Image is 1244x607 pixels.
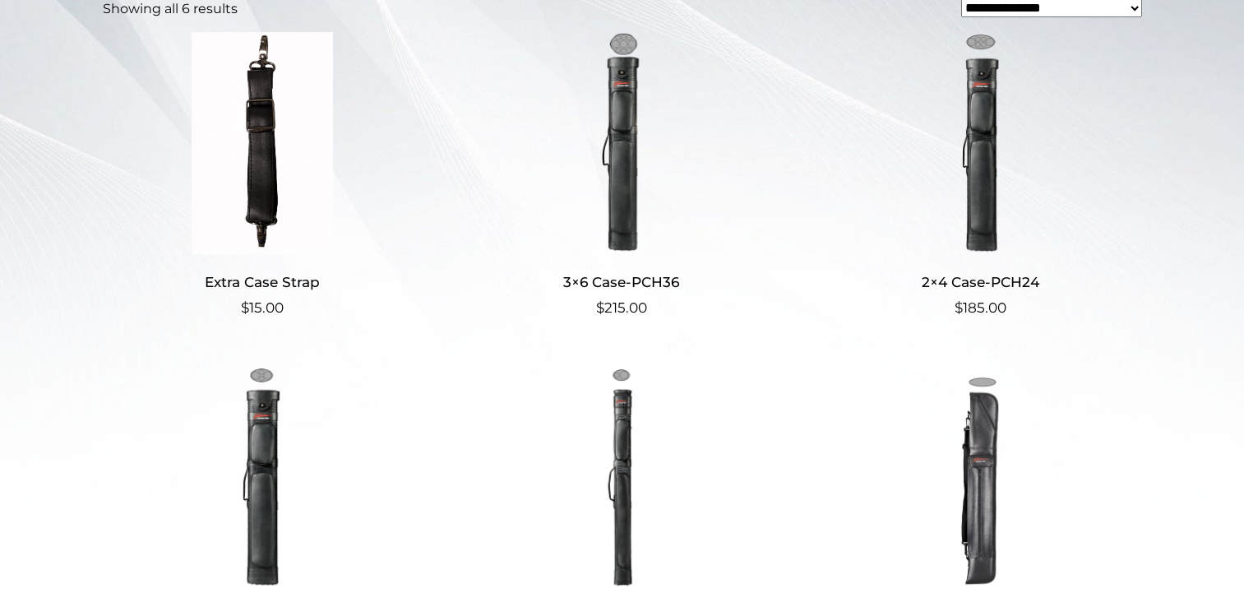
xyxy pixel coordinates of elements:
[596,299,647,316] bdi: 215.00
[955,299,1006,316] bdi: 185.00
[461,365,781,587] img: 1x1 Case-PCH11
[103,267,423,298] h2: Extra Case Strap
[461,267,781,298] h2: 3×6 Case-PCH36
[821,32,1140,254] img: 2x4 Case-PCH24
[103,365,423,587] img: 2x2 Case-PCH22
[103,32,423,254] img: Extra Case Strap
[596,299,604,316] span: $
[461,32,781,319] a: 3×6 Case-PCH36 $215.00
[821,32,1140,319] a: 2×4 Case-PCH24 $185.00
[241,299,284,316] bdi: 15.00
[241,299,249,316] span: $
[821,267,1140,298] h2: 2×4 Case-PCH24
[103,32,423,319] a: Extra Case Strap $15.00
[461,32,781,254] img: 3x6 Case-PCH36
[821,365,1140,587] img: Deluxe Soft Case
[955,299,963,316] span: $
